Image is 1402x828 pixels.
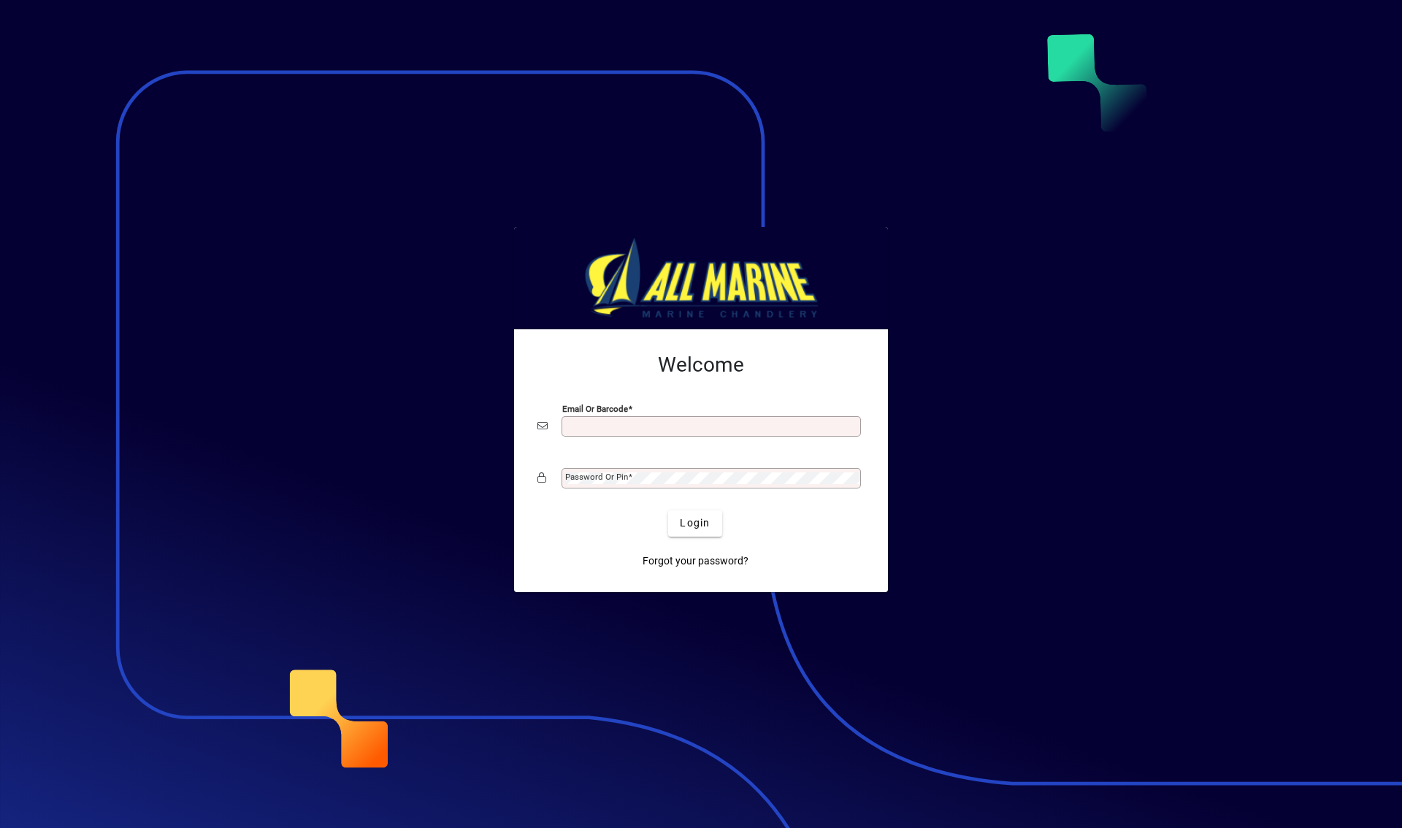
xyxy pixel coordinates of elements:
[680,515,710,531] span: Login
[537,353,865,377] h2: Welcome
[643,553,748,569] span: Forgot your password?
[565,472,628,482] mat-label: Password or Pin
[562,403,628,413] mat-label: Email or Barcode
[668,510,721,537] button: Login
[637,548,754,575] a: Forgot your password?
